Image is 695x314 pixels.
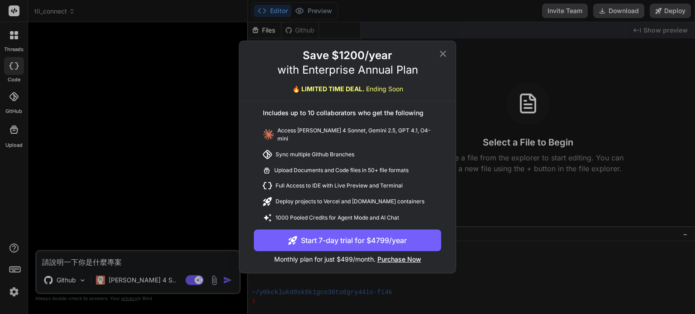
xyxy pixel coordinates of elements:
[254,163,441,178] div: Upload Documents and Code files in 50+ file formats
[377,255,421,263] span: Purchase Now
[254,230,441,251] button: Start 7-day trial for $4799/year
[254,178,441,193] div: Full Access to IDE with Live Preview and Terminal
[303,48,392,63] h2: Save $1200/year
[254,146,441,163] div: Sync multiple Github Branches
[277,63,418,77] p: with Enterprise Annual Plan
[254,123,441,146] div: Access [PERSON_NAME] 4 Sonnet, Gemini 2.5, GPT 4.1, O4-mini
[254,251,441,264] p: Monthly plan for just $499/month.
[254,210,441,226] div: 1000 Pooled Credits for Agent Mode and AI Chat
[366,85,403,93] span: Ending Soon
[254,193,441,210] div: Deploy projects to Vercel and [DOMAIN_NAME] containers
[254,108,441,123] div: Includes up to 10 collaborators who get the following
[292,84,403,94] div: 🔥 LIMITED TIME DEAL.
